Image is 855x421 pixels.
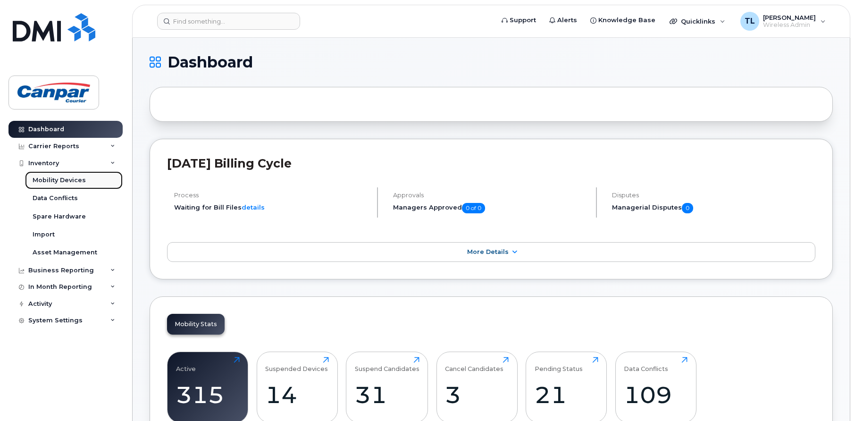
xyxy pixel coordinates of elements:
a: Active315 [176,357,240,417]
div: Suspend Candidates [355,357,419,372]
div: Pending Status [535,357,583,372]
span: Dashboard [168,55,253,69]
div: 109 [624,381,687,409]
a: Data Conflicts109 [624,357,687,417]
a: details [242,203,265,211]
div: 14 [265,381,329,409]
a: Cancel Candidates3 [445,357,509,417]
h5: Managers Approved [393,203,588,213]
div: Data Conflicts [624,357,668,372]
span: More Details [467,248,509,255]
a: Pending Status21 [535,357,598,417]
h4: Disputes [612,192,815,199]
div: Active [176,357,196,372]
a: Suspend Candidates31 [355,357,419,417]
div: 21 [535,381,598,409]
h4: Approvals [393,192,588,199]
div: 31 [355,381,419,409]
div: Cancel Candidates [445,357,503,372]
a: Suspended Devices14 [265,357,329,417]
li: Waiting for Bill Files [174,203,369,212]
div: 3 [445,381,509,409]
h5: Managerial Disputes [612,203,815,213]
div: 315 [176,381,240,409]
h2: [DATE] Billing Cycle [167,156,815,170]
h4: Process [174,192,369,199]
div: Suspended Devices [265,357,328,372]
span: 0 [682,203,693,213]
span: 0 of 0 [462,203,485,213]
